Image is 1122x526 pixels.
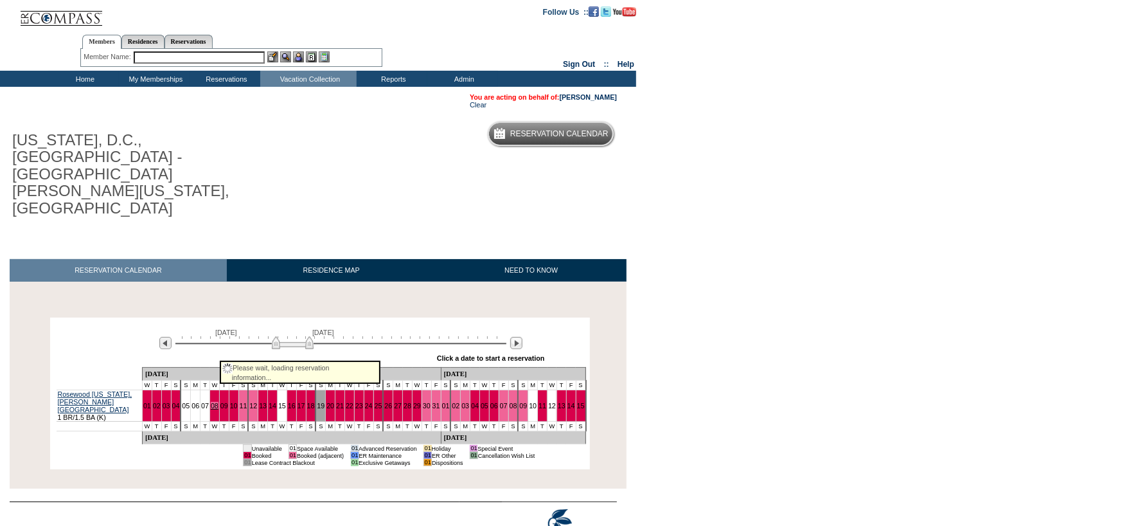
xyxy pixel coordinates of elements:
a: 05 [182,402,190,410]
td: T [200,381,210,390]
td: S [171,422,181,431]
a: 01 [442,402,450,410]
td: F [364,381,373,390]
td: 01 [351,452,359,459]
td: F [161,422,171,431]
td: Exclusive Getaways [359,459,417,466]
span: [DATE] [312,329,334,336]
td: Home [48,71,119,87]
td: T [200,422,210,431]
td: S [441,422,450,431]
td: S [238,381,248,390]
td: S [306,422,316,431]
td: F [229,381,238,390]
td: F [431,422,441,431]
a: 15 [278,402,286,410]
td: 01 [289,452,296,459]
a: 07 [500,402,508,410]
td: M [191,381,200,390]
a: 08 [510,402,517,410]
td: S [248,422,258,431]
a: 02 [153,402,161,410]
a: 11 [539,402,546,410]
td: ER Other [432,452,463,459]
td: S [518,422,528,431]
td: S [518,381,528,390]
td: T [287,381,296,390]
td: W [142,422,152,431]
span: :: [604,60,609,69]
td: M [528,381,538,390]
td: T [489,422,499,431]
a: 02 [452,402,459,410]
td: [DATE] [142,368,441,381]
td: Dispositions [432,459,463,466]
a: 22 [346,402,353,410]
a: Rosewood [US_STATE], [PERSON_NAME][GEOGRAPHIC_DATA] [58,390,132,413]
td: 1 BR/1.5 BA (K) [57,390,143,422]
td: Holiday [432,445,463,452]
td: M [528,422,538,431]
a: 20 [326,402,334,410]
td: S [450,381,460,390]
td: T [152,381,161,390]
a: 05 [481,402,488,410]
td: T [268,381,278,390]
td: W [209,381,219,390]
td: F [431,381,441,390]
a: Sign Out [563,60,595,69]
td: 01 [289,445,296,452]
td: F [566,422,576,431]
a: 11 [240,402,247,410]
td: F [296,381,306,390]
a: RESERVATION CALENDAR [10,259,227,282]
td: T [470,422,480,431]
td: Booked (adjacent) [297,452,344,459]
td: T [354,422,364,431]
a: 28 [404,402,411,410]
a: 15 [577,402,585,410]
td: Cancellation Wish List [477,452,535,459]
td: Vacation Collection [260,71,357,87]
td: T [403,422,413,431]
td: T [538,422,548,431]
td: 01 [351,459,359,466]
a: 07 [201,402,209,410]
a: 26 [384,402,392,410]
a: 21 [336,402,344,410]
img: View [280,51,291,62]
td: S [383,381,393,390]
a: 18 [307,402,315,410]
td: [DATE] [441,431,585,444]
img: spinner.gif [222,363,233,374]
td: F [499,422,508,431]
td: T [335,422,345,431]
a: Clear [470,101,486,109]
td: T [538,381,548,390]
td: S [383,422,393,431]
td: [DATE] [142,431,441,444]
a: 04 [172,402,180,410]
span: [DATE] [215,329,237,336]
td: Admin [427,71,498,87]
td: W [209,422,219,431]
td: F [229,422,238,431]
td: ER Maintenance [359,452,417,459]
td: 01 [244,459,251,466]
td: W [548,381,557,390]
td: W [413,422,422,431]
a: Subscribe to our YouTube Channel [613,7,636,15]
img: Become our fan on Facebook [589,6,599,17]
td: M [461,422,470,431]
td: W [278,422,287,431]
td: M [393,381,403,390]
td: W [413,381,422,390]
td: Reservations [190,71,260,87]
td: W [278,381,287,390]
a: 08 [211,402,218,410]
a: 30 [423,402,431,410]
td: S [441,381,450,390]
a: 10 [230,402,238,410]
td: W [345,422,355,431]
td: S [181,422,190,431]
